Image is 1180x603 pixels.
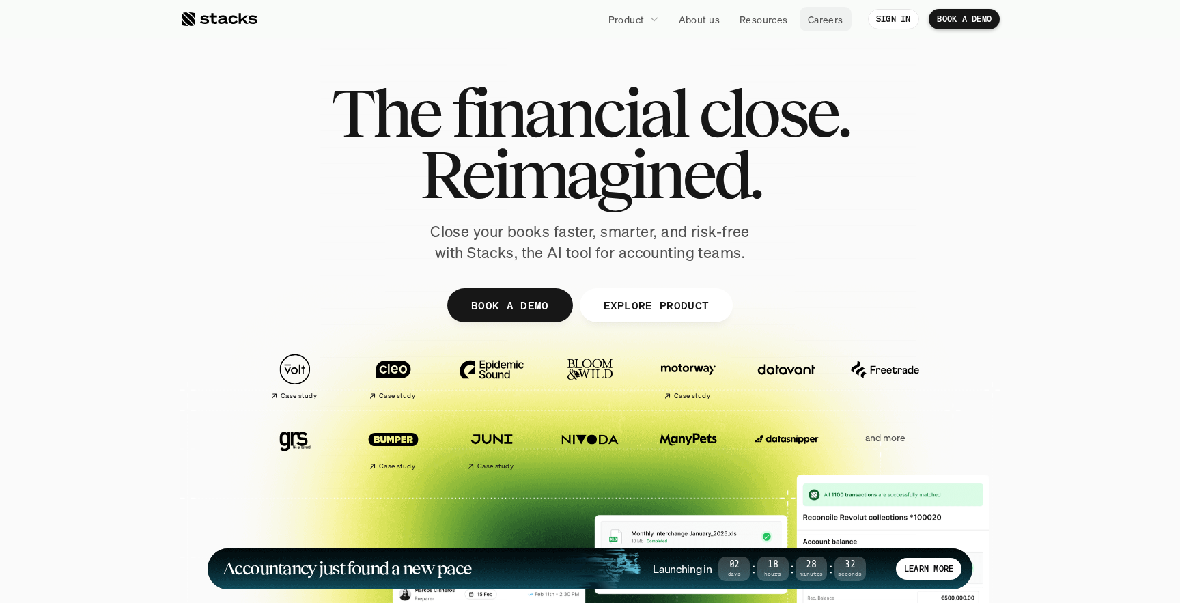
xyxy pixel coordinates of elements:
[937,14,992,24] p: BOOK A DEMO
[740,12,788,27] p: Resources
[718,572,750,576] span: Days
[834,561,866,569] span: 32
[579,288,733,322] a: EXPLORE PRODUCT
[827,561,834,576] strong: :
[674,392,710,400] h2: Case study
[904,564,953,574] p: LEARN MORE
[253,347,337,406] a: Case study
[447,288,573,322] a: BOOK A DEMO
[868,9,919,29] a: SIGN IN
[223,561,472,576] h1: Accountancy just found a new pace
[876,14,911,24] p: SIGN IN
[757,561,789,569] span: 18
[451,82,687,143] span: financial
[331,82,440,143] span: The
[718,561,750,569] span: 02
[789,561,796,576] strong: :
[750,561,757,576] strong: :
[351,417,436,476] a: Case study
[796,572,827,576] span: Minutes
[603,295,709,315] p: EXPLORE PRODUCT
[808,12,843,27] p: Careers
[679,12,720,27] p: About us
[843,432,927,444] p: and more
[471,295,549,315] p: BOOK A DEMO
[351,347,436,406] a: Case study
[699,82,849,143] span: close.
[379,392,415,400] h2: Case study
[757,572,789,576] span: Hours
[929,9,1000,29] a: BOOK A DEMO
[281,392,317,400] h2: Case study
[208,548,972,589] a: Accountancy just found a new paceLaunching in02Days:18Hours:28Minutes:32SecondsLEARN MORE
[420,143,761,205] span: Reimagined.
[731,7,796,31] a: Resources
[653,561,712,576] h4: Launching in
[161,316,221,326] a: Privacy Policy
[608,12,645,27] p: Product
[834,572,866,576] span: Seconds
[449,417,534,476] a: Case study
[671,7,728,31] a: About us
[646,347,731,406] a: Case study
[800,7,852,31] a: Careers
[477,462,514,471] h2: Case study
[419,221,761,264] p: Close your books faster, smarter, and risk-free with Stacks, the AI tool for accounting teams.
[379,462,415,471] h2: Case study
[796,561,827,569] span: 28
